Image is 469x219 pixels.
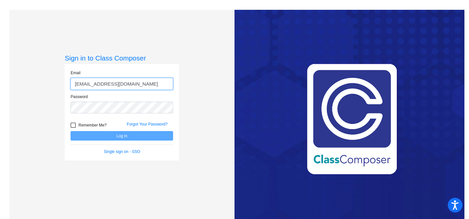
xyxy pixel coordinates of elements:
[71,70,80,76] label: Email
[104,149,140,154] a: Single sign on - SSO
[127,122,168,126] a: Forgot Your Password?
[71,94,88,100] label: Password
[78,121,106,129] span: Remember Me?
[65,54,179,62] h3: Sign in to Class Composer
[71,131,173,141] button: Log In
